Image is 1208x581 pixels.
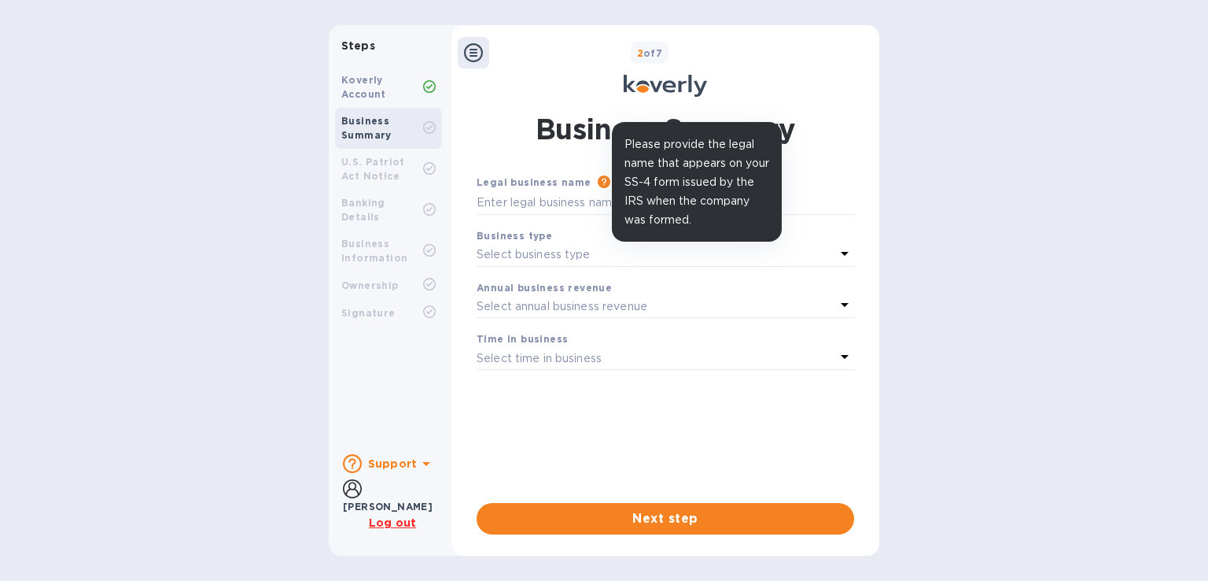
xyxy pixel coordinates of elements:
[368,457,417,470] b: Support
[369,516,416,529] u: Log out
[343,501,433,513] b: [PERSON_NAME]
[477,333,568,345] b: Time in business
[341,39,375,52] b: Steps
[536,109,795,149] h1: Business Summary
[477,350,602,367] p: Select time in business
[477,176,591,188] b: Legal business name
[341,307,396,319] b: Signature
[477,298,647,315] p: Select annual business revenue
[341,74,386,100] b: Koverly Account
[477,282,612,294] b: Annual business revenue
[477,246,591,263] p: Select business type
[341,115,392,141] b: Business Summary
[477,191,854,215] input: Enter legal business name
[637,47,663,59] b: of 7
[341,279,399,291] b: Ownership
[341,156,405,182] b: U.S. Patriot Act Notice
[341,238,407,264] b: Business Information
[637,47,643,59] span: 2
[489,509,842,528] span: Next step
[477,503,854,535] button: Next step
[477,230,552,242] b: Business type
[341,197,385,223] b: Banking Details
